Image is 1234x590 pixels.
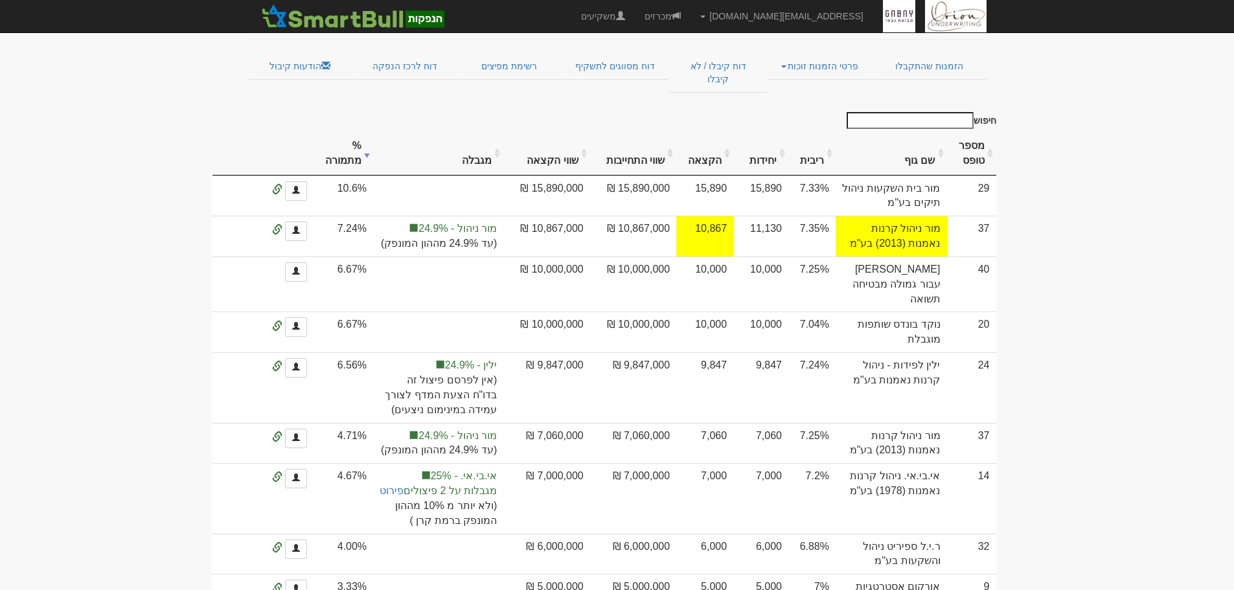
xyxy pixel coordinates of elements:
[733,216,788,256] td: 11,130
[373,352,503,422] td: הקצאה בפועל לקבוצה 'ילין' 6.56%
[457,52,560,80] a: רשימת מפיצים
[373,216,503,256] td: הקצאה בפועל לקבוצה 'מור ניהול' 18.9%
[836,256,947,312] td: [PERSON_NAME] עבור גמולה מבטיחה תשואה
[590,176,676,216] td: 15,890,000 ₪
[947,176,996,216] td: 29
[733,352,788,422] td: 9,847
[590,312,676,352] td: 10,000,000 ₪
[733,176,788,216] td: 15,890
[314,534,373,574] td: 4.00%
[590,256,676,312] td: 10,000,000 ₪
[373,132,503,176] th: מגבלה: activate to sort column ascending
[380,358,497,373] span: ילין - 24.9%
[314,463,373,533] td: 4.67%
[947,216,996,256] td: 37
[872,52,986,80] a: הזמנות שהתקבלו
[836,132,947,176] th: שם גוף : activate to sort column ascending
[380,484,497,499] span: מגבלות על 2 פיצולים
[314,312,373,352] td: 6.67%
[788,176,836,216] td: 7.33%
[258,3,448,29] img: SmartBull Logo
[380,429,497,444] span: מור ניהול - 24.9%
[590,352,676,422] td: 9,847,000 ₪
[676,352,733,422] td: 9,847
[947,312,996,352] td: 20
[503,534,589,574] td: 6,000,000 ₪
[314,132,373,176] th: % מתמורה: activate to sort column ascending
[676,176,733,216] td: 15,890
[676,216,733,256] td: אחוז הקצאה להצעה זו 97.6%
[503,352,589,422] td: 9,847,000 ₪
[947,423,996,464] td: 37
[380,499,497,528] span: (ולא יותר מ 10% מההון המונפק ברמת קרן )
[380,221,497,236] span: מור ניהול - 24.9%
[503,423,589,464] td: 7,060,000 ₪
[373,423,503,464] td: הקצאה בפועל לקבוצה 'מור ניהול' 18.9%
[836,216,947,256] td: מור ניהול קרנות נאמנות (2013) בע"מ
[590,463,676,533] td: 7,000,000 ₪
[314,216,373,256] td: 7.24%
[676,132,733,176] th: הקצאה: activate to sort column ascending
[836,176,947,216] td: מור בית השקעות ניהול תיקים בע"מ
[947,256,996,312] td: 40
[788,423,836,464] td: 7.25%
[248,52,352,80] a: הודעות קיבול
[314,423,373,464] td: 4.71%
[676,256,733,312] td: 10,000
[314,176,373,216] td: 10.6%
[352,52,457,80] a: דוח לרכז הנפקה
[947,534,996,574] td: 32
[314,352,373,422] td: 6.56%
[503,132,589,176] th: שווי הקצאה: activate to sort column ascending
[842,112,996,129] label: חיפוש
[503,312,589,352] td: 10,000,000 ₪
[590,216,676,256] td: 10,867,000 ₪
[561,52,669,80] a: דוח מסווגים לתשקיף
[836,534,947,574] td: ר.י.ל ספיריט ניהול והשקעות בע"מ
[788,132,836,176] th: ריבית : activate to sort column ascending
[733,256,788,312] td: 10,000
[380,236,497,251] span: (עד 24.9% מההון המונפק)
[676,423,733,464] td: 7,060
[733,423,788,464] td: 7,060
[590,132,676,176] th: שווי התחייבות: activate to sort column ascending
[676,534,733,574] td: 6,000
[768,52,872,80] a: פרטי הזמנות זוכות
[590,534,676,574] td: 6,000,000 ₪
[676,463,733,533] td: 7,000
[733,463,788,533] td: 7,000
[733,312,788,352] td: 10,000
[788,534,836,574] td: 6.88%
[947,132,996,176] th: מספר טופס: activate to sort column ascending
[788,216,836,256] td: 7.35%
[836,312,947,352] td: נוקד בונדס שותפות מוגבלת
[836,352,947,422] td: ילין לפידות - ניהול קרנות נאמנות בע"מ
[788,463,836,533] td: 7.2%
[380,469,497,484] span: אי.בי.אי. - 25%
[836,423,947,464] td: מור ניהול קרנות נאמנות (2013) בע"מ
[503,176,589,216] td: 15,890,000 ₪
[733,132,788,176] th: יחידות: activate to sort column ascending
[373,463,503,533] td: לאכיפת המגבלה יש להתאים את המגבלה ברמת ההזמנה או להמיר את הפיצולים להזמנות. לתשומת ליבך: עדכון המ...
[503,256,589,312] td: 10,000,000 ₪
[590,423,676,464] td: 7,060,000 ₪
[788,256,836,312] td: 7.25%
[380,485,404,496] a: פירוט
[669,52,767,93] a: דוח קיבלו / לא קיבלו
[947,352,996,422] td: 24
[380,373,497,418] span: (אין לפרסם פיצול זה בדו"ח הצעת המדף לצורך עמידה במינימום ניצעים)
[947,463,996,533] td: 14
[847,112,974,129] input: חיפוש
[314,256,373,312] td: 6.67%
[380,443,497,458] span: (עד 24.9% מההון המונפק)
[676,312,733,352] td: 10,000
[503,216,589,256] td: 10,867,000 ₪
[733,534,788,574] td: 6,000
[503,463,589,533] td: 7,000,000 ₪
[836,463,947,533] td: אי.בי.אי. ניהול קרנות נאמנות (1978) בע"מ
[788,352,836,422] td: 7.24%
[788,312,836,352] td: 7.04%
